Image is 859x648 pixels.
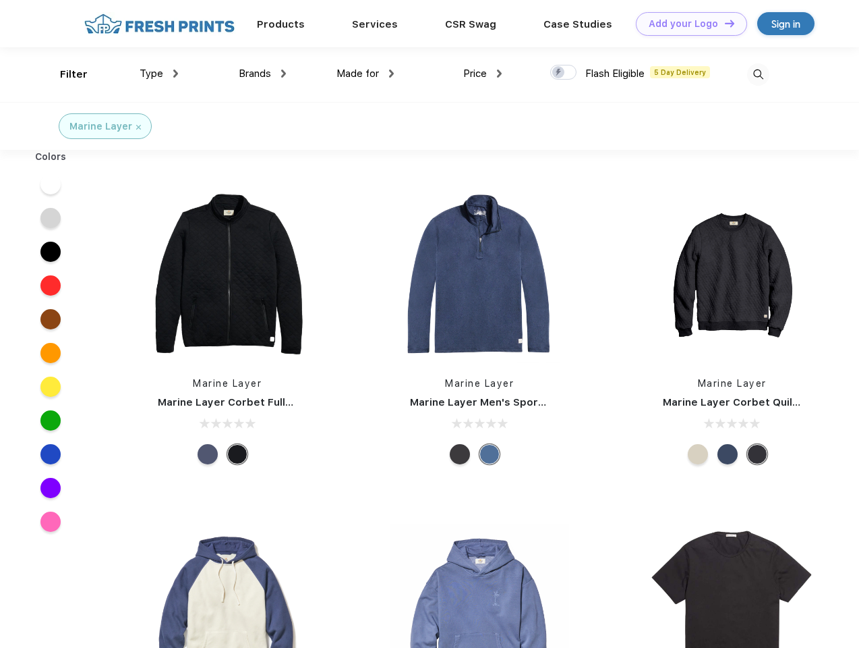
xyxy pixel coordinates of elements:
[479,444,500,464] div: Deep Denim
[698,378,767,389] a: Marine Layer
[747,444,767,464] div: Charcoal
[717,444,738,464] div: Navy Heather
[158,396,345,408] a: Marine Layer Corbet Full-Zip Jacket
[450,444,470,464] div: Charcoal
[69,119,132,134] div: Marine Layer
[445,18,496,30] a: CSR Swag
[198,444,218,464] div: Navy
[173,70,178,78] img: dropdown.png
[585,67,645,80] span: Flash Eligible
[463,67,487,80] span: Price
[771,16,800,32] div: Sign in
[136,125,141,130] img: filter_cancel.svg
[688,444,708,464] div: Oat Heather
[649,18,718,30] div: Add your Logo
[227,444,247,464] div: Black
[643,184,822,363] img: func=resize&h=266
[239,67,271,80] span: Brands
[497,70,502,78] img: dropdown.png
[410,396,605,408] a: Marine Layer Men's Sport Quarter Zip
[725,20,734,27] img: DT
[389,70,394,78] img: dropdown.png
[352,18,398,30] a: Services
[650,66,710,78] span: 5 Day Delivery
[138,184,317,363] img: func=resize&h=266
[390,184,569,363] img: func=resize&h=266
[445,378,514,389] a: Marine Layer
[140,67,163,80] span: Type
[60,67,88,82] div: Filter
[757,12,814,35] a: Sign in
[193,378,262,389] a: Marine Layer
[336,67,379,80] span: Made for
[747,63,769,86] img: desktop_search.svg
[281,70,286,78] img: dropdown.png
[25,150,77,164] div: Colors
[257,18,305,30] a: Products
[80,12,239,36] img: fo%20logo%202.webp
